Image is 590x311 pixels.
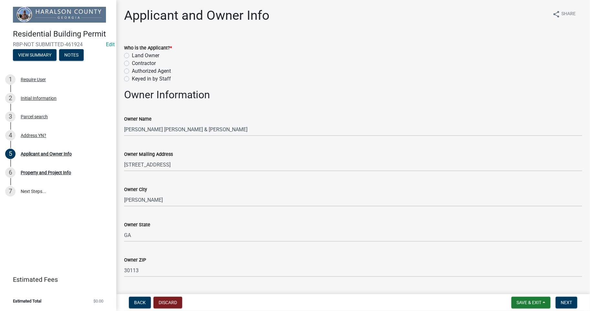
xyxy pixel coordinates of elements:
[5,273,106,286] a: Estimated Fees
[132,75,171,83] label: Keyed in by Staff
[21,77,46,82] div: Require User
[59,53,84,58] wm-modal-confirm: Notes
[13,41,103,48] span: RBP-NOT SUBMITTED-461924
[106,41,115,48] wm-modal-confirm: Edit Application Number
[124,117,152,122] label: Owner Name
[547,8,581,20] button: shareShare
[553,10,560,18] i: share
[556,297,577,308] button: Next
[93,299,103,303] span: $0.00
[132,59,156,67] label: Contractor
[124,46,172,50] label: Who is the Applicant?
[13,49,57,61] button: View Summary
[21,96,57,101] div: Initial Information
[511,297,551,308] button: Save & Exit
[132,67,171,75] label: Authorized Agent
[5,167,16,178] div: 6
[13,29,111,39] h4: Residential Building Permit
[134,300,146,305] span: Back
[129,297,151,308] button: Back
[517,300,542,305] span: Save & Exit
[13,7,106,23] img: Haralson County, Georgia
[124,188,147,192] label: Owner City
[21,133,46,138] div: Address YN?
[561,300,572,305] span: Next
[5,130,16,141] div: 4
[132,52,159,59] label: Land Owner
[13,53,57,58] wm-modal-confirm: Summary
[5,112,16,122] div: 3
[106,41,115,48] a: Edit
[5,186,16,197] div: 7
[124,89,582,101] h2: Owner Information
[21,114,48,119] div: Parcel search
[5,74,16,85] div: 1
[124,223,150,227] label: Owner State
[124,152,173,157] label: Owner Mailing Address
[21,170,71,175] div: Property and Project Info
[59,49,84,61] button: Notes
[13,299,41,303] span: Estimated Total
[562,10,576,18] span: Share
[124,8,269,23] h1: Applicant and Owner Info
[124,258,146,263] label: Owner ZIP
[153,297,182,308] button: Discard
[21,152,72,156] div: Applicant and Owner Info
[5,93,16,103] div: 2
[5,149,16,159] div: 5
